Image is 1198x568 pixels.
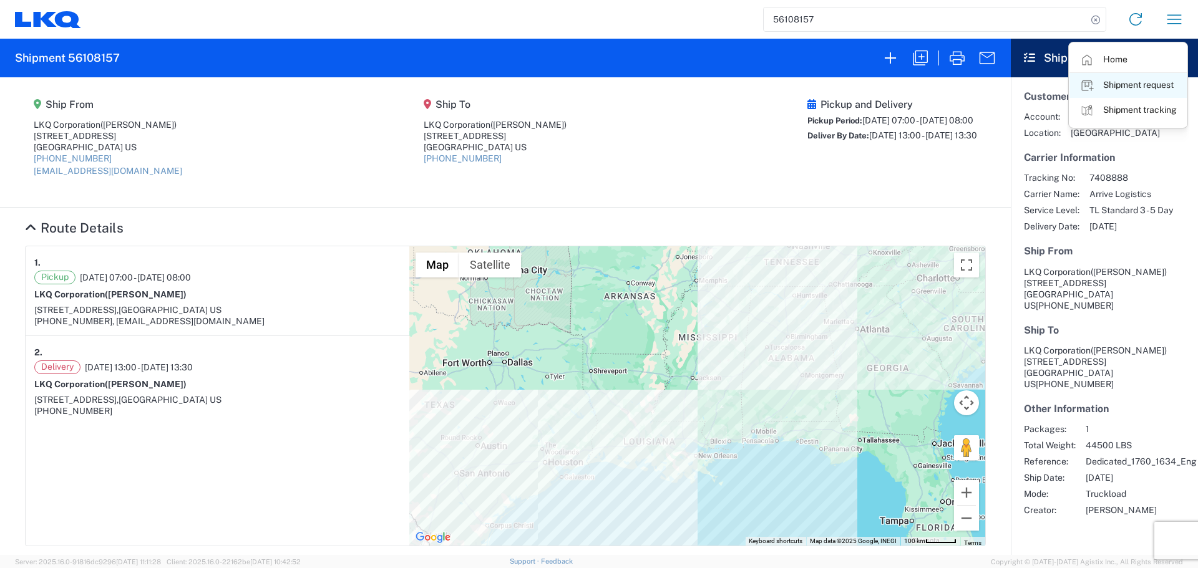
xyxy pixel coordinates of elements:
[15,51,120,65] h2: Shipment 56108157
[900,537,960,546] button: Map Scale: 100 km per 46 pixels
[954,390,979,415] button: Map camera controls
[807,116,862,125] span: Pickup Period:
[1024,440,1076,451] span: Total Weight:
[810,537,897,544] span: Map data ©2025 Google, INEGI
[1024,90,1185,102] h5: Customer Information
[1024,267,1091,277] span: LKQ Corporation
[541,557,573,565] a: Feedback
[1011,39,1198,77] header: Shipment Overview
[1024,111,1061,122] span: Account:
[954,435,979,460] button: Drag Pegman onto the map to open Street View
[250,558,301,566] span: [DATE] 10:42:52
[1024,324,1185,336] h5: Ship To
[105,289,187,299] span: ([PERSON_NAME])
[34,379,187,389] strong: LKQ Corporation
[1024,205,1079,216] span: Service Level:
[459,253,521,277] button: Show satellite imagery
[34,345,42,360] strong: 2.
[116,558,161,566] span: [DATE] 11:11:28
[34,395,119,405] span: [STREET_ADDRESS],
[34,166,182,176] a: [EMAIL_ADDRESS][DOMAIN_NAME]
[1036,379,1114,389] span: [PHONE_NUMBER]
[954,480,979,505] button: Zoom in
[1024,504,1076,516] span: Creator:
[34,289,187,299] strong: LKQ Corporation
[1024,456,1076,467] span: Reference:
[1089,172,1173,183] span: 7408888
[34,405,401,416] div: [PHONE_NUMBER]
[1089,205,1173,216] span: TL Standard 3 - 5 Day
[1024,172,1079,183] span: Tracking No:
[869,130,977,140] span: [DATE] 13:00 - [DATE] 13:30
[167,558,301,566] span: Client: 2025.16.0-22162be
[510,557,541,565] a: Support
[490,120,567,130] span: ([PERSON_NAME])
[991,556,1183,567] span: Copyright © [DATE]-[DATE] Agistix Inc., All Rights Reserved
[424,99,567,110] h5: Ship To
[25,220,124,236] a: Hide Details
[1024,345,1185,390] address: [GEOGRAPHIC_DATA] US
[34,153,112,163] a: [PHONE_NUMBER]
[424,119,567,130] div: LKQ Corporation
[1024,403,1185,415] h5: Other Information
[424,142,567,153] div: [GEOGRAPHIC_DATA] US
[34,119,182,130] div: LKQ Corporation
[964,539,981,546] a: Terms
[105,379,187,389] span: ([PERSON_NAME])
[1024,221,1079,232] span: Delivery Date:
[416,253,459,277] button: Show street map
[749,537,802,546] button: Keyboard shortcuts
[119,395,222,405] span: [GEOGRAPHIC_DATA] US
[1024,488,1076,499] span: Mode:
[1089,221,1173,232] span: [DATE]
[1036,301,1114,310] span: [PHONE_NUMBER]
[80,272,191,283] span: [DATE] 07:00 - [DATE] 08:00
[1069,73,1187,98] a: Shipment request
[1069,98,1187,123] a: Shipment tracking
[1024,188,1079,200] span: Carrier Name:
[954,506,979,531] button: Zoom out
[1024,345,1167,367] span: LKQ Corporation [STREET_ADDRESS]
[1091,345,1167,355] span: ([PERSON_NAME])
[424,153,502,163] a: [PHONE_NUMBER]
[1024,152,1185,163] h5: Carrier Information
[34,255,41,271] strong: 1.
[34,99,182,110] h5: Ship From
[34,315,401,327] div: [PHONE_NUMBER], [EMAIL_ADDRESS][DOMAIN_NAME]
[412,529,454,546] a: Open this area in Google Maps (opens a new window)
[119,305,222,315] span: [GEOGRAPHIC_DATA] US
[1089,188,1173,200] span: Arrive Logistics
[807,99,977,110] h5: Pickup and Delivery
[15,558,161,566] span: Server: 2025.16.0-91816dc9296
[1024,127,1061,138] span: Location:
[34,130,182,142] div: [STREET_ADDRESS]
[1024,472,1076,483] span: Ship Date:
[412,529,454,546] img: Google
[85,362,193,373] span: [DATE] 13:00 - [DATE] 13:30
[1071,127,1160,138] span: [GEOGRAPHIC_DATA]
[34,271,75,284] span: Pickup
[34,305,119,315] span: [STREET_ADDRESS],
[954,253,979,277] button: Toggle fullscreen view
[1069,47,1187,72] a: Home
[1024,245,1185,257] h5: Ship From
[904,537,925,544] span: 100 km
[34,142,182,153] div: [GEOGRAPHIC_DATA] US
[1024,423,1076,435] span: Packages:
[34,360,80,374] span: Delivery
[764,7,1087,31] input: Shipment, tracking or reference number
[100,120,177,130] span: ([PERSON_NAME])
[1024,278,1106,288] span: [STREET_ADDRESS]
[424,130,567,142] div: [STREET_ADDRESS]
[807,131,869,140] span: Deliver By Date:
[1024,266,1185,311] address: [GEOGRAPHIC_DATA] US
[1091,267,1167,277] span: ([PERSON_NAME])
[862,115,973,125] span: [DATE] 07:00 - [DATE] 08:00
